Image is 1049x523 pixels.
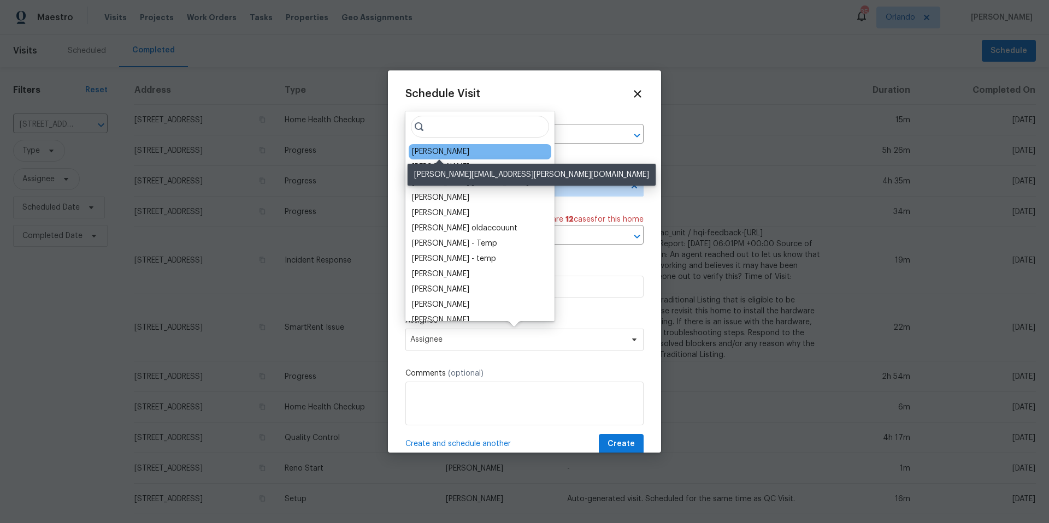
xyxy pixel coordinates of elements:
span: Assignee [410,335,624,344]
div: [PERSON_NAME] - Temp [412,238,497,249]
span: 12 [565,216,574,223]
div: [PERSON_NAME] [412,314,469,325]
button: Open [629,128,645,143]
span: Create and schedule another [405,438,511,449]
span: Create [608,437,635,451]
span: There are case s for this home [531,214,644,225]
span: Close [632,88,644,100]
div: [PERSON_NAME] [412,146,469,157]
button: Create [599,434,644,454]
div: [PERSON_NAME] [412,207,469,218]
div: [PERSON_NAME][EMAIL_ADDRESS][PERSON_NAME][DOMAIN_NAME] [408,164,656,186]
label: Comments [405,368,644,379]
div: [PERSON_NAME] - temp [412,253,496,264]
div: [PERSON_NAME] [412,269,469,280]
button: Open [629,229,645,244]
span: (optional) [448,370,484,377]
div: [PERSON_NAME] [412,162,469,173]
span: Schedule Visit [405,88,480,99]
div: [PERSON_NAME] [412,192,469,203]
div: [PERSON_NAME] oldaccouunt [412,223,517,234]
div: [PERSON_NAME] [412,284,469,295]
div: [PERSON_NAME] [412,299,469,310]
